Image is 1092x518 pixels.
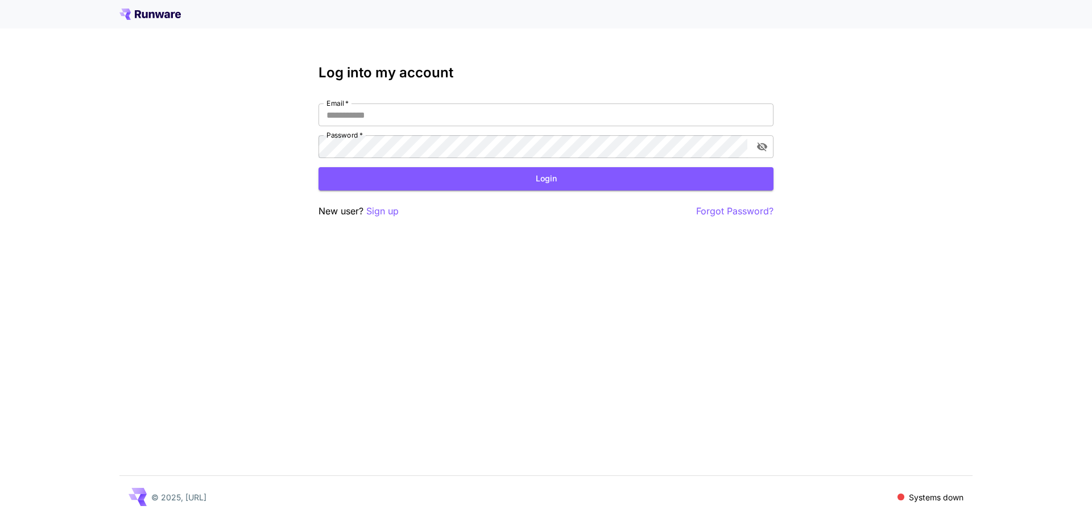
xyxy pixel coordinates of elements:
p: New user? [318,204,399,218]
label: Email [326,98,349,108]
button: toggle password visibility [752,136,772,157]
button: Login [318,167,773,190]
label: Password [326,130,363,140]
button: Sign up [366,204,399,218]
p: © 2025, [URL] [151,491,206,503]
button: Forgot Password? [696,204,773,218]
p: Systems down [909,491,963,503]
h3: Log into my account [318,65,773,81]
